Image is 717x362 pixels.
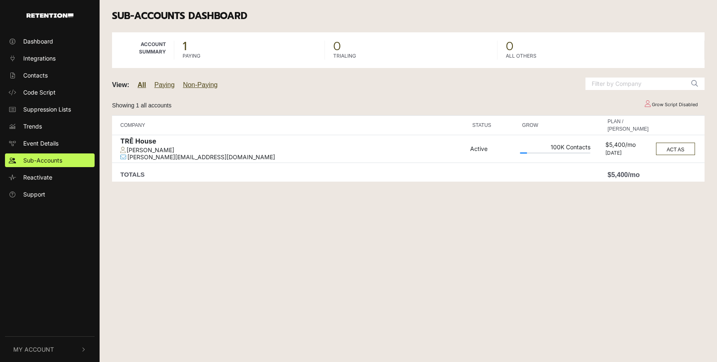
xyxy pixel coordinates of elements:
img: Retention.com [27,13,73,18]
strong: $5,400/mo [607,171,639,178]
a: Sub-Accounts [5,153,95,167]
span: Dashboard [23,37,53,46]
a: Support [5,187,95,201]
div: [PERSON_NAME][EMAIL_ADDRESS][DOMAIN_NAME] [120,154,466,161]
span: Contacts [23,71,48,80]
div: Plan Usage: 10% [520,152,590,154]
label: TRIALING [333,52,356,60]
button: My Account [5,337,95,362]
strong: 1 [183,37,187,55]
span: My Account [13,345,54,354]
a: Paying [154,81,175,88]
label: ALL OTHERS [506,52,537,60]
h3: Sub-accounts Dashboard [112,10,705,22]
span: Event Details [23,139,59,148]
td: Account Summary [112,32,174,68]
a: Code Script [5,85,95,99]
a: All [138,81,146,88]
span: Support [23,190,45,199]
a: Non-Paying [183,81,218,88]
div: [PERSON_NAME] [120,147,466,154]
span: Integrations [23,54,56,63]
input: Filter by Company [585,78,685,90]
a: Reactivate [5,170,95,184]
span: Trends [23,122,42,131]
label: PAYING [183,52,200,60]
span: Reactivate [23,173,52,182]
a: Event Details [5,136,95,150]
span: 0 [506,41,696,52]
a: Suppression Lists [5,102,95,116]
a: Dashboard [5,34,95,48]
span: 0 [333,41,489,52]
div: TRĒ House [120,137,466,147]
th: COMPANY [112,115,468,135]
small: Showing 1 all accounts [112,102,171,109]
th: PLAN / [PERSON_NAME] [603,115,653,135]
td: TOTALS [112,163,468,182]
strong: View: [112,81,129,88]
th: STATUS [468,115,518,135]
td: Grow Script Disabled [637,97,705,112]
span: Code Script [23,88,56,97]
td: Active [468,135,518,163]
button: ACT AS [656,143,695,155]
div: 100K Contacts [520,144,590,153]
span: Suppression Lists [23,105,71,114]
span: Sub-Accounts [23,156,62,165]
div: [DATE] [605,150,651,156]
a: Integrations [5,51,95,65]
a: Trends [5,119,95,133]
div: $5,400/mo [605,141,651,150]
a: Contacts [5,68,95,82]
th: GROW [518,115,593,135]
